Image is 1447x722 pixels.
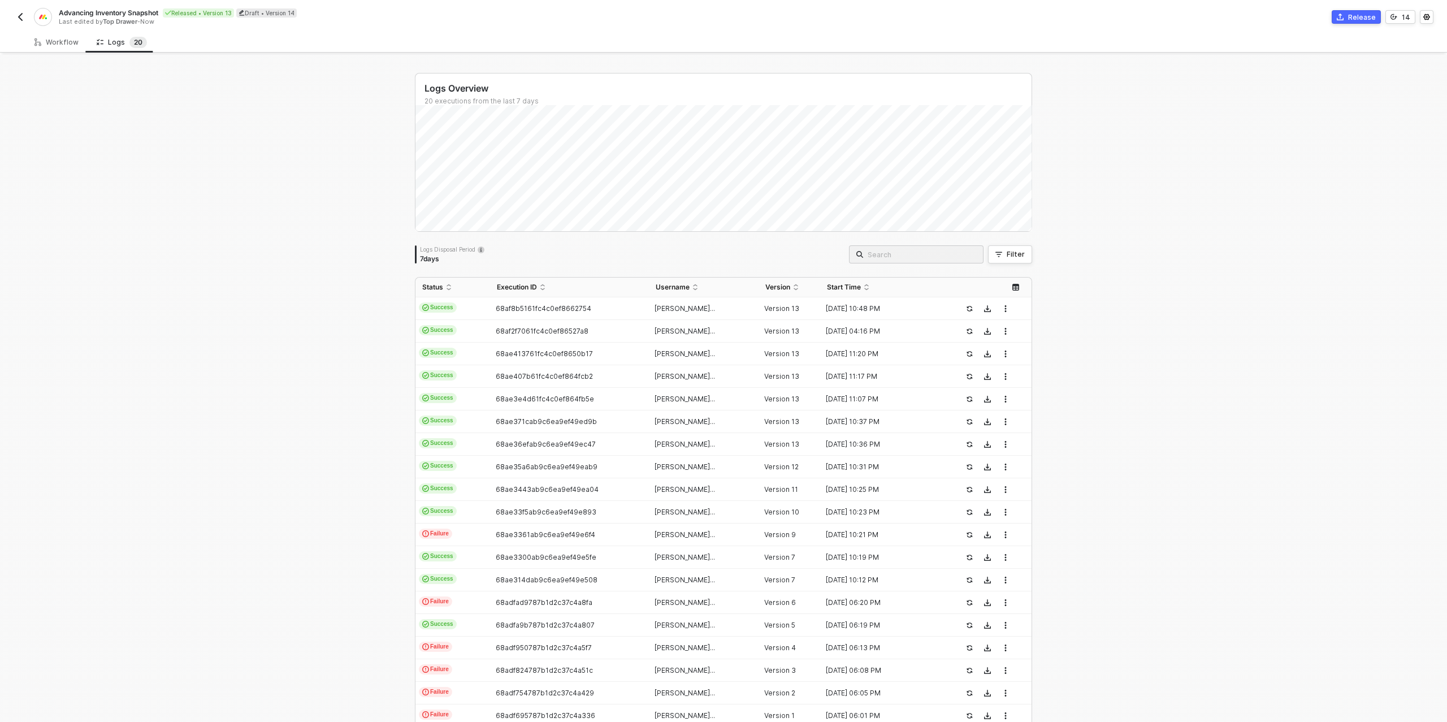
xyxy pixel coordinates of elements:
span: icon-table [1012,284,1019,291]
span: icon-download [984,712,991,719]
span: icon-commerce [1337,14,1344,20]
span: 0 [138,38,142,46]
span: icon-success-page [966,645,973,651]
span: icon-cards [422,349,429,356]
span: icon-cards [422,327,429,334]
span: icon-cards [422,508,429,515]
div: [DATE] 06:13 PM [820,643,943,652]
span: icon-download [984,486,991,493]
span: icon-success-page [966,373,973,380]
span: icon-success-page [966,554,973,561]
span: 68af2f7061fc4c0ef86527a8 [496,327,588,335]
span: icon-settings [1423,14,1430,20]
span: Version 3 [764,666,796,675]
div: Workflow [34,38,79,47]
span: [PERSON_NAME]... [655,576,715,584]
span: 68ae3443ab9c6ea9ef49ea04 [496,485,599,494]
span: 68ae3300ab9c6ea9ef49e5fe [496,553,596,561]
span: Version 10 [764,508,799,516]
span: icon-exclamation [422,689,429,695]
div: 20 executions from the last 7 days [424,97,1032,106]
div: [DATE] 10:19 PM [820,553,943,562]
span: icon-download [984,645,991,651]
span: 68ae314dab9c6ea9ef49e508 [496,576,597,584]
span: icon-exclamation [422,530,429,537]
span: [PERSON_NAME]... [655,689,715,697]
span: icon-cards [422,485,429,492]
div: Logs Overview [424,83,1032,94]
span: [PERSON_NAME]... [655,440,715,448]
span: icon-download [984,396,991,403]
span: icon-success-page [966,531,973,538]
span: icon-success-page [966,486,973,493]
th: Version [759,278,820,297]
button: 14 [1385,10,1415,24]
span: Version 1 [764,711,795,720]
span: Version 5 [764,621,795,629]
span: icon-cards [422,395,429,401]
span: 68ae33f5ab9c6ea9ef49e893 [496,508,596,516]
span: [PERSON_NAME]... [655,462,715,471]
span: Execution ID [497,283,537,292]
div: Draft • Version 14 [236,8,297,18]
span: icon-success-page [966,509,973,516]
span: icon-cards [422,462,429,469]
span: icon-success-page [966,328,973,335]
span: icon-exclamation [422,643,429,650]
span: icon-download [984,599,991,606]
span: 68adf824787b1d2c37c4a51c [496,666,593,675]
span: 68adfad9787b1d2c37c4a8fa [496,598,592,607]
div: [DATE] 10:31 PM [820,462,943,472]
span: icon-cards [422,372,429,379]
th: Start Time [820,278,952,297]
span: 68ae413761fc4c0ef8650b17 [496,349,593,358]
span: [PERSON_NAME]... [655,349,715,358]
span: Success [419,325,457,335]
span: icon-download [984,351,991,357]
span: [PERSON_NAME]... [655,530,715,539]
span: Version 13 [764,417,799,426]
span: icon-cards [422,576,429,582]
span: Version 2 [764,689,795,697]
span: icon-download [984,509,991,516]
span: [PERSON_NAME]... [655,372,715,381]
div: [DATE] 11:07 PM [820,395,943,404]
span: 68ae35a6ab9c6ea9ef49eab9 [496,462,597,471]
span: Version 13 [764,349,799,358]
span: [PERSON_NAME]... [655,485,715,494]
span: icon-success-page [966,351,973,357]
span: icon-versioning [1390,14,1397,20]
span: Version 11 [764,485,798,494]
span: icon-success-page [966,396,973,403]
span: Success [419,393,457,403]
span: Top Drawer [103,18,137,25]
span: [PERSON_NAME]... [655,643,715,652]
span: icon-success-page [966,577,973,583]
span: Success [419,619,457,629]
div: [DATE] 11:17 PM [820,372,943,381]
span: Failure [419,529,452,539]
span: Version 12 [764,462,799,471]
span: icon-success-page [966,622,973,629]
span: Success [419,370,457,381]
sup: 20 [129,37,147,48]
span: Version 9 [764,530,796,539]
span: icon-exclamation [422,598,429,605]
span: icon-cards [422,304,429,311]
div: [DATE] 10:12 PM [820,576,943,585]
span: Success [419,551,457,561]
div: [DATE] 06:20 PM [820,598,943,607]
span: icon-success-page [966,690,973,697]
div: 7 days [420,254,484,263]
span: icon-cards [422,417,429,424]
span: icon-cards [422,553,429,560]
span: 68ae36efab9c6ea9ef49ec47 [496,440,596,448]
span: 68adf754787b1d2c37c4a429 [496,689,594,697]
div: Last edited by - Now [59,18,722,26]
span: icon-download [984,554,991,561]
img: back [16,12,25,21]
span: Version 13 [764,440,799,448]
button: Release [1332,10,1381,24]
span: Failure [419,664,452,675]
span: icon-success-page [966,418,973,425]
